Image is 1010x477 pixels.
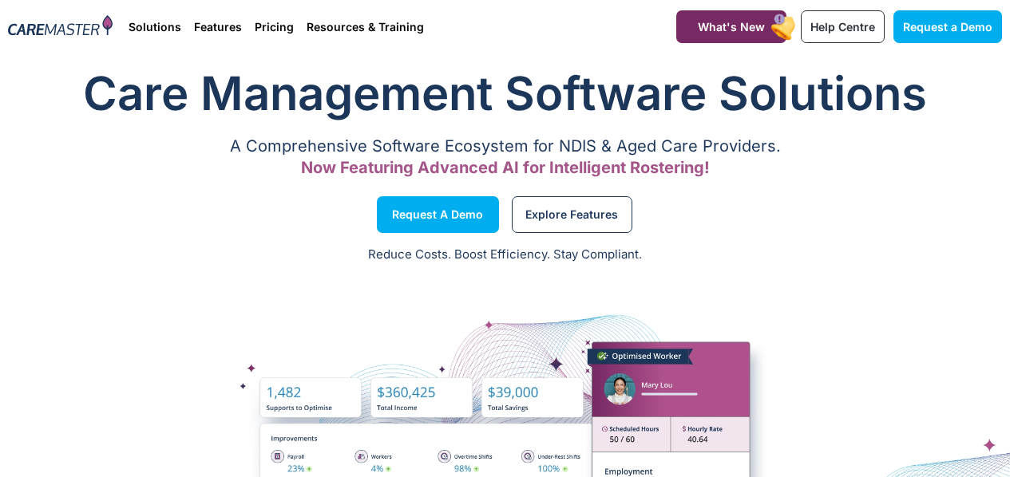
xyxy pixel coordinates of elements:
span: Explore Features [525,211,618,219]
a: Explore Features [512,196,632,233]
span: Request a Demo [903,20,992,34]
a: Help Centre [801,10,885,43]
img: CareMaster Logo [8,15,113,38]
span: Help Centre [810,20,875,34]
h1: Care Management Software Solutions [8,61,1002,125]
span: Request a Demo [392,211,483,219]
a: What's New [676,10,786,43]
p: Reduce Costs. Boost Efficiency. Stay Compliant. [10,246,1000,264]
a: Request a Demo [893,10,1002,43]
p: A Comprehensive Software Ecosystem for NDIS & Aged Care Providers. [8,141,1002,152]
span: Now Featuring Advanced AI for Intelligent Rostering! [301,158,710,177]
span: What's New [698,20,765,34]
a: Request a Demo [377,196,499,233]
